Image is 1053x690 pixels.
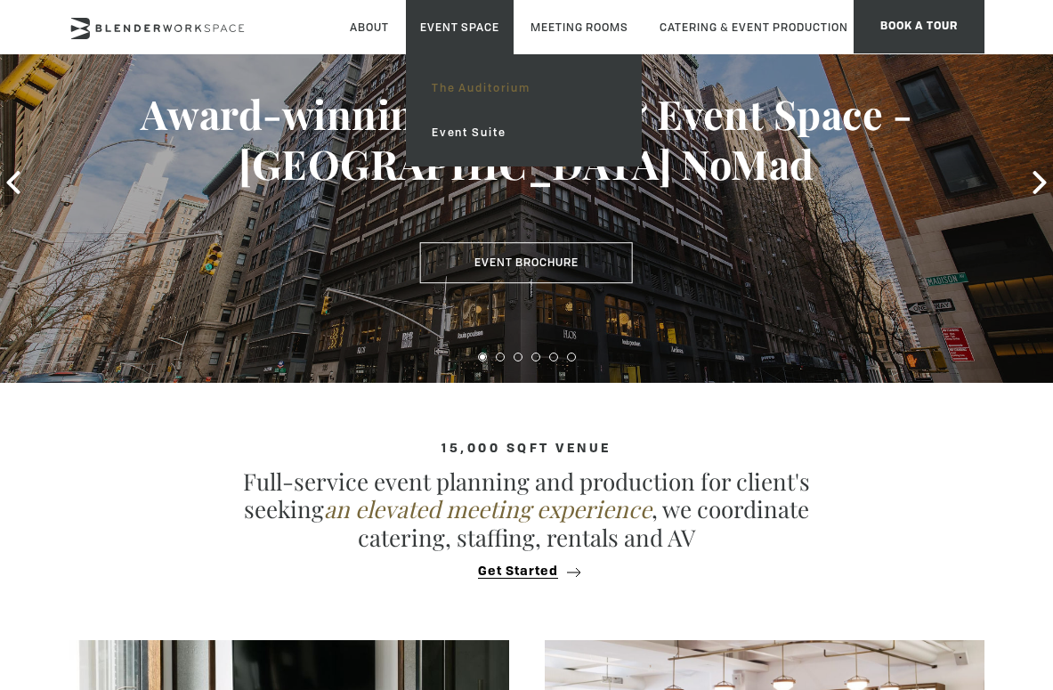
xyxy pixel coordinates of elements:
[420,243,633,284] a: Event Brochure
[53,89,1000,189] h3: Award-winning Meeting & Event Space - [GEOGRAPHIC_DATA] NoMad
[324,493,652,524] em: an elevated meeting experience
[417,66,630,110] a: The Auditorium
[473,564,580,580] button: Get Started
[417,110,630,155] a: Event Suite
[69,442,984,456] h4: 15,000 sqft venue
[478,565,558,579] span: Get Started
[215,467,838,551] p: Full-service event planning and production for client's seeking , we coordinate catering, staffin...
[733,462,1053,690] iframe: Chat Widget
